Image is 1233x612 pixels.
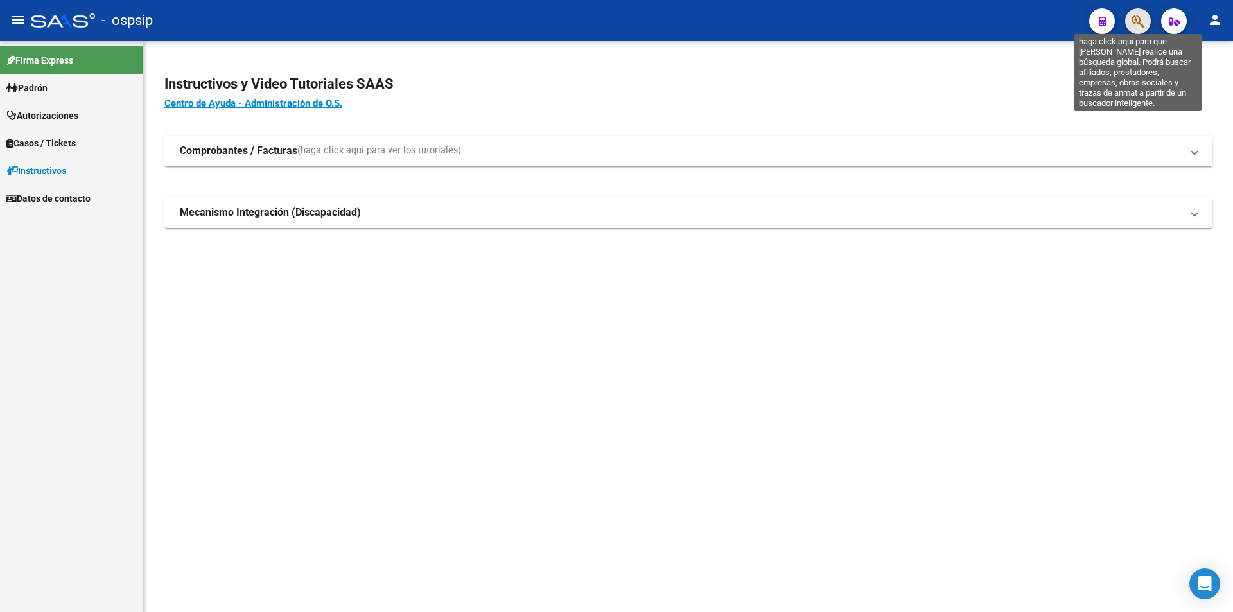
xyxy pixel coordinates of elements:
span: Casos / Tickets [6,136,76,150]
span: Instructivos [6,164,66,178]
mat-expansion-panel-header: Mecanismo Integración (Discapacidad) [164,197,1212,228]
span: Datos de contacto [6,191,91,205]
strong: Comprobantes / Facturas [180,144,297,158]
span: (haga click aquí para ver los tutoriales) [297,144,461,158]
mat-expansion-panel-header: Comprobantes / Facturas(haga click aquí para ver los tutoriales) [164,136,1212,166]
a: Centro de Ayuda - Administración de O.S. [164,98,342,109]
mat-icon: person [1207,12,1223,28]
span: - ospsip [101,6,153,35]
strong: Mecanismo Integración (Discapacidad) [180,205,361,220]
mat-icon: menu [10,12,26,28]
span: Padrón [6,81,48,95]
h2: Instructivos y Video Tutoriales SAAS [164,72,1212,96]
span: Firma Express [6,53,73,67]
span: Autorizaciones [6,109,78,123]
div: Open Intercom Messenger [1189,568,1220,599]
